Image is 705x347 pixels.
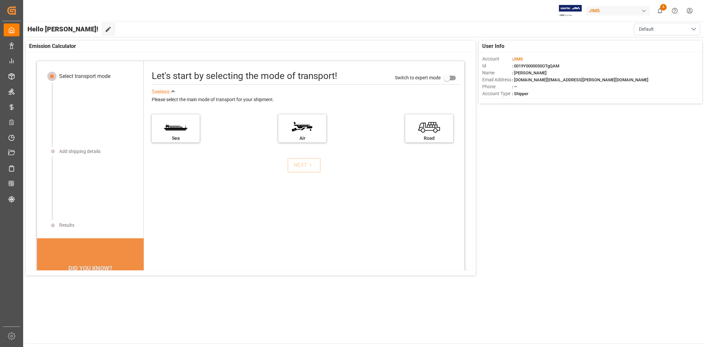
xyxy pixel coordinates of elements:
[59,148,100,155] div: Add shipping details
[482,62,512,69] span: Id
[482,90,512,97] span: Account Type
[652,3,667,18] button: show 3 new notifications
[634,23,700,35] button: open menu
[667,3,682,18] button: Help Center
[586,6,650,16] div: JIMS
[512,70,547,75] span: : [PERSON_NAME]
[29,42,76,50] span: Emission Calculator
[482,69,512,76] span: Name
[59,222,74,229] div: Results
[482,83,512,90] span: Phone
[639,26,654,33] span: Default
[59,72,110,80] div: Select transport mode
[512,84,517,89] span: : —
[512,63,559,68] span: : 0019Y0000050OTgQAM
[660,4,667,11] span: 3
[482,42,504,50] span: User Info
[152,69,337,83] div: Let's start by selecting the mode of transport!
[294,161,314,169] div: NEXT
[409,135,450,142] div: Road
[512,77,648,82] span: : [DOMAIN_NAME][EMAIL_ADDRESS][PERSON_NAME][DOMAIN_NAME]
[559,5,582,17] img: Exertis%20JAM%20-%20Email%20Logo.jpg_1722504956.jpg
[512,91,529,96] span: : Shipper
[586,4,652,17] button: JIMS
[512,57,523,61] span: :
[27,23,98,35] span: Hello [PERSON_NAME]!
[37,261,144,275] div: DID YOU KNOW?
[395,75,441,80] span: Switch to expert mode
[155,135,196,142] div: Sea
[482,56,512,62] span: Account
[152,88,170,96] div: See less
[482,76,512,83] span: Email Address
[513,57,523,61] span: JIMS
[282,135,323,142] div: Air
[152,96,460,104] div: Please select the main mode of transport for your shipment.
[288,158,321,173] button: NEXT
